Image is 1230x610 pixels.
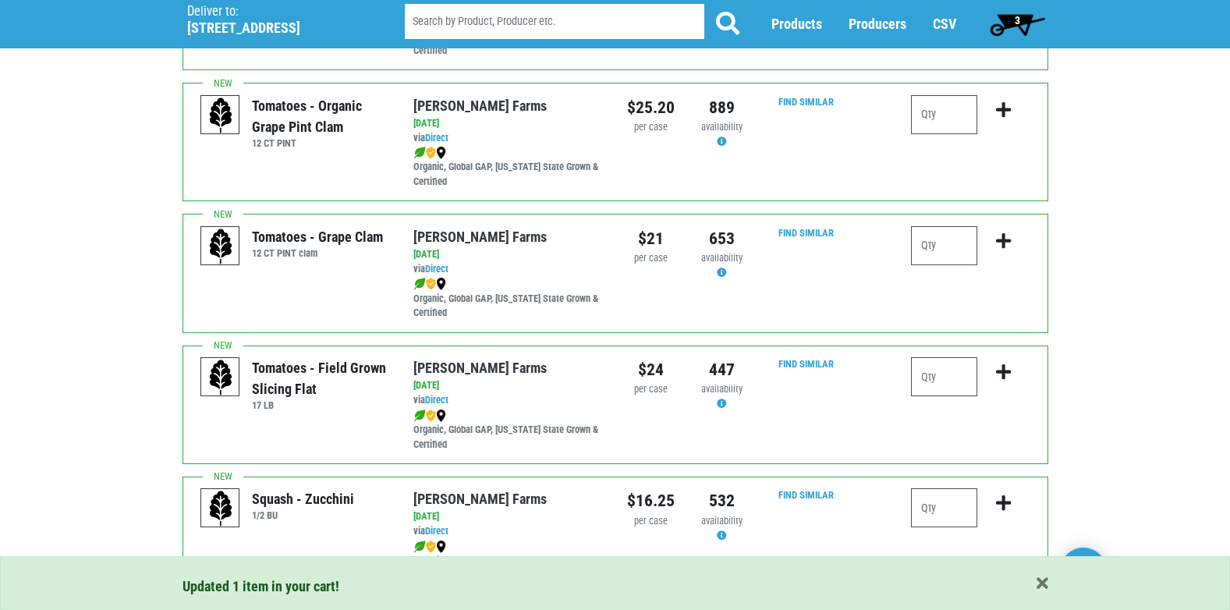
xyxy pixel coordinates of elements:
img: map_marker-0e94453035b3232a4d21701695807de9.png [436,278,446,290]
img: safety-e55c860ca8c00a9c171001a62a92dabd.png [426,278,436,290]
div: 653 [698,226,746,251]
a: Find Similar [778,227,834,239]
p: Deliver to: [187,4,365,20]
div: Tomatoes - Grape Clam [252,226,383,247]
img: placeholder-variety-43d6402dacf2d531de610a020419775a.svg [201,358,240,397]
img: map_marker-0e94453035b3232a4d21701695807de9.png [436,147,446,159]
div: via [413,262,603,277]
img: map_marker-0e94453035b3232a4d21701695807de9.png [436,541,446,553]
a: 3 [983,9,1052,40]
span: availability [701,121,743,133]
div: per case [627,120,675,135]
div: Organic, Global GAP, [US_STATE] State Grown & Certified [413,277,603,321]
a: Direct [425,394,448,406]
span: 3 [1015,14,1020,27]
a: Direct [425,132,448,144]
div: Tomatoes - Field Grown Slicing Flat [252,357,390,399]
img: leaf-e5c59151409436ccce96b2ca1b28e03c.png [413,147,426,159]
div: Organic, Global GAP, [US_STATE] State Grown & Certified [413,539,603,583]
input: Qty [911,488,977,527]
img: leaf-e5c59151409436ccce96b2ca1b28e03c.png [413,278,426,290]
h6: 17 LB [252,399,390,411]
img: safety-e55c860ca8c00a9c171001a62a92dabd.png [426,410,436,422]
img: map_marker-0e94453035b3232a4d21701695807de9.png [436,410,446,422]
input: Qty [911,95,977,134]
div: via [413,393,603,408]
div: [DATE] [413,378,603,393]
div: [DATE] [413,509,603,524]
a: [PERSON_NAME] Farms [413,360,547,376]
input: Search by Product, Producer etc. [405,5,704,40]
div: Squash - Zucchini [252,488,354,509]
div: via [413,524,603,539]
a: Direct [425,263,448,275]
div: 889 [698,95,746,120]
h6: 12 CT PINT clam [252,247,383,259]
div: Organic, Global GAP, [US_STATE] State Grown & Certified [413,145,603,190]
a: Find Similar [778,96,834,108]
div: per case [627,514,675,529]
a: Find Similar [778,358,834,370]
img: leaf-e5c59151409436ccce96b2ca1b28e03c.png [413,410,426,422]
img: safety-e55c860ca8c00a9c171001a62a92dabd.png [426,147,436,159]
a: CSV [933,16,956,33]
h5: [STREET_ADDRESS] [187,20,365,37]
img: leaf-e5c59151409436ccce96b2ca1b28e03c.png [413,541,426,553]
div: Updated 1 item in your cart! [183,576,1048,597]
div: [DATE] [413,116,603,131]
h6: 12 CT PINT [252,137,390,149]
input: Qty [911,357,977,396]
a: Direct [425,525,448,537]
input: Qty [911,226,977,265]
img: safety-e55c860ca8c00a9c171001a62a92dabd.png [426,541,436,553]
div: 532 [698,488,746,513]
div: $16.25 [627,488,675,513]
div: $24 [627,357,675,382]
div: per case [627,251,675,266]
div: $21 [627,226,675,251]
div: per case [627,382,675,397]
div: via [413,131,603,146]
h6: 1/2 BU [252,509,354,521]
div: Tomatoes - Organic Grape Pint Clam [252,95,390,137]
span: availability [701,515,743,527]
img: placeholder-variety-43d6402dacf2d531de610a020419775a.svg [201,489,240,528]
a: Find Similar [778,489,834,501]
a: Producers [849,16,906,33]
a: [PERSON_NAME] Farms [413,98,547,114]
div: [DATE] [413,247,603,262]
div: Organic, Global GAP, [US_STATE] State Grown & Certified [413,408,603,452]
img: placeholder-variety-43d6402dacf2d531de610a020419775a.svg [201,227,240,266]
img: placeholder-variety-43d6402dacf2d531de610a020419775a.svg [201,96,240,135]
a: Products [771,16,822,33]
span: availability [701,383,743,395]
div: 447 [698,357,746,382]
span: availability [701,252,743,264]
a: [PERSON_NAME] Farms [413,491,547,507]
div: $25.20 [627,95,675,120]
a: [PERSON_NAME] Farms [413,229,547,245]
